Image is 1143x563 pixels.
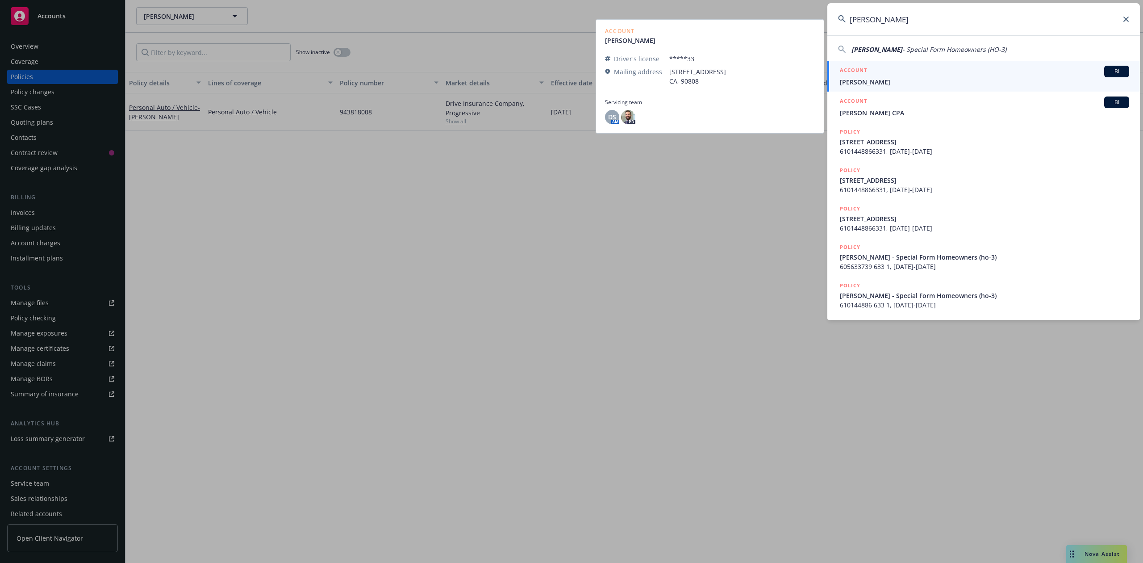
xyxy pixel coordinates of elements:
[827,199,1140,238] a: POLICY[STREET_ADDRESS]6101448866331, [DATE]-[DATE]
[840,262,1129,271] span: 605633739 633 1, [DATE]-[DATE]
[840,66,867,76] h5: ACCOUNT
[827,276,1140,315] a: POLICY[PERSON_NAME] - Special Form Homeowners (ho-3)610144886 633 1, [DATE]-[DATE]
[827,92,1140,122] a: ACCOUNTBI[PERSON_NAME] CPA
[840,291,1129,300] span: [PERSON_NAME] - Special Form Homeowners (ho-3)
[840,204,860,213] h5: POLICY
[827,122,1140,161] a: POLICY[STREET_ADDRESS]6101448866331, [DATE]-[DATE]
[840,147,1129,156] span: 6101448866331, [DATE]-[DATE]
[840,166,860,175] h5: POLICY
[827,161,1140,199] a: POLICY[STREET_ADDRESS]6101448866331, [DATE]-[DATE]
[840,223,1129,233] span: 6101448866331, [DATE]-[DATE]
[1108,98,1126,106] span: BI
[840,300,1129,310] span: 610144886 633 1, [DATE]-[DATE]
[902,45,1006,54] span: - Special Form Homeowners (HO-3)
[1108,67,1126,76] span: BI
[827,3,1140,35] input: Search...
[827,238,1140,276] a: POLICY[PERSON_NAME] - Special Form Homeowners (ho-3)605633739 633 1, [DATE]-[DATE]
[840,185,1129,194] span: 6101448866331, [DATE]-[DATE]
[840,214,1129,223] span: [STREET_ADDRESS]
[840,252,1129,262] span: [PERSON_NAME] - Special Form Homeowners (ho-3)
[851,45,902,54] span: [PERSON_NAME]
[827,61,1140,92] a: ACCOUNTBI[PERSON_NAME]
[840,281,860,290] h5: POLICY
[840,108,1129,118] span: [PERSON_NAME] CPA
[840,77,1129,87] span: [PERSON_NAME]
[840,243,860,252] h5: POLICY
[840,97,867,107] h5: ACCOUNT
[840,176,1129,185] span: [STREET_ADDRESS]
[840,137,1129,147] span: [STREET_ADDRESS]
[840,127,860,136] h5: POLICY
